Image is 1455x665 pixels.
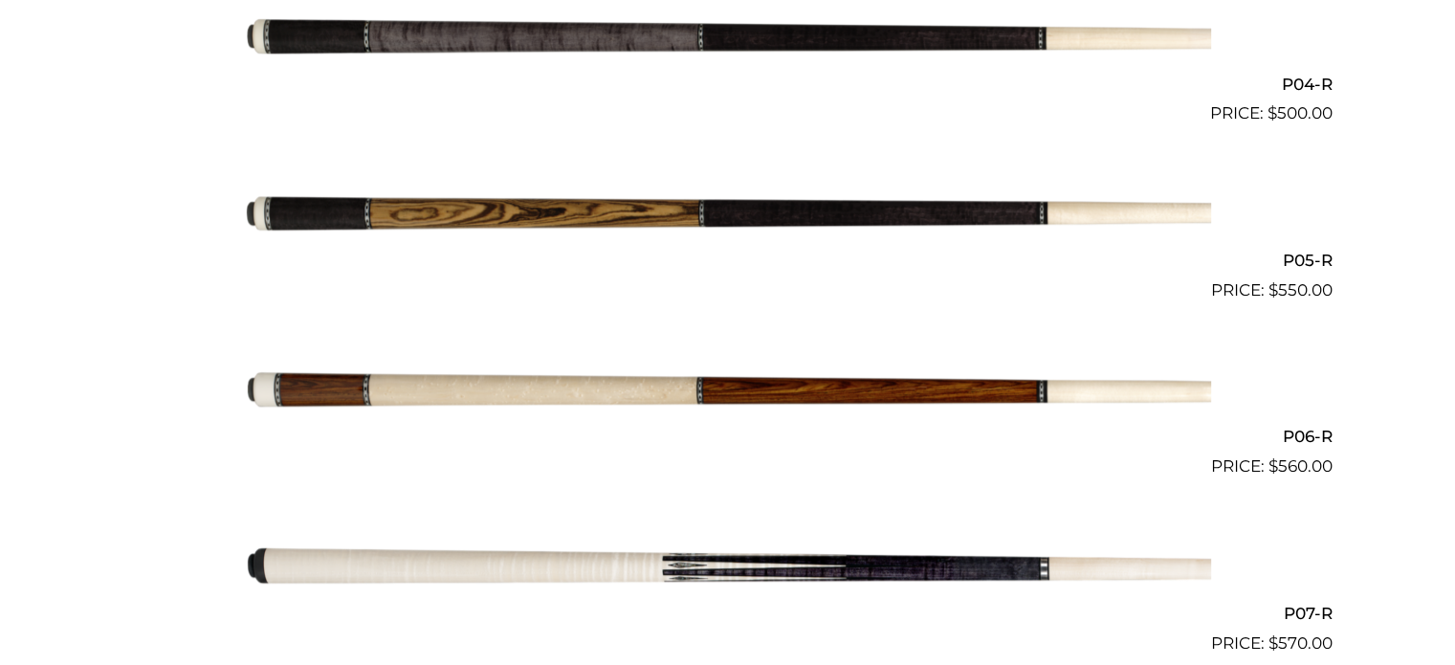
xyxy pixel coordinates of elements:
[1268,456,1278,476] span: $
[123,487,1333,655] a: P07-R $570.00
[1268,633,1333,653] bdi: 570.00
[123,242,1333,277] h2: P05-R
[123,134,1333,302] a: P05-R $550.00
[1268,633,1278,653] span: $
[123,311,1333,479] a: P06-R $560.00
[245,487,1211,648] img: P07-R
[1268,103,1333,122] bdi: 500.00
[1268,280,1278,299] span: $
[245,311,1211,472] img: P06-R
[1268,103,1277,122] span: $
[245,134,1211,295] img: P05-R
[1268,456,1333,476] bdi: 560.00
[1268,280,1333,299] bdi: 550.00
[123,595,1333,631] h2: P07-R
[123,419,1333,454] h2: P06-R
[123,66,1333,101] h2: P04-R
